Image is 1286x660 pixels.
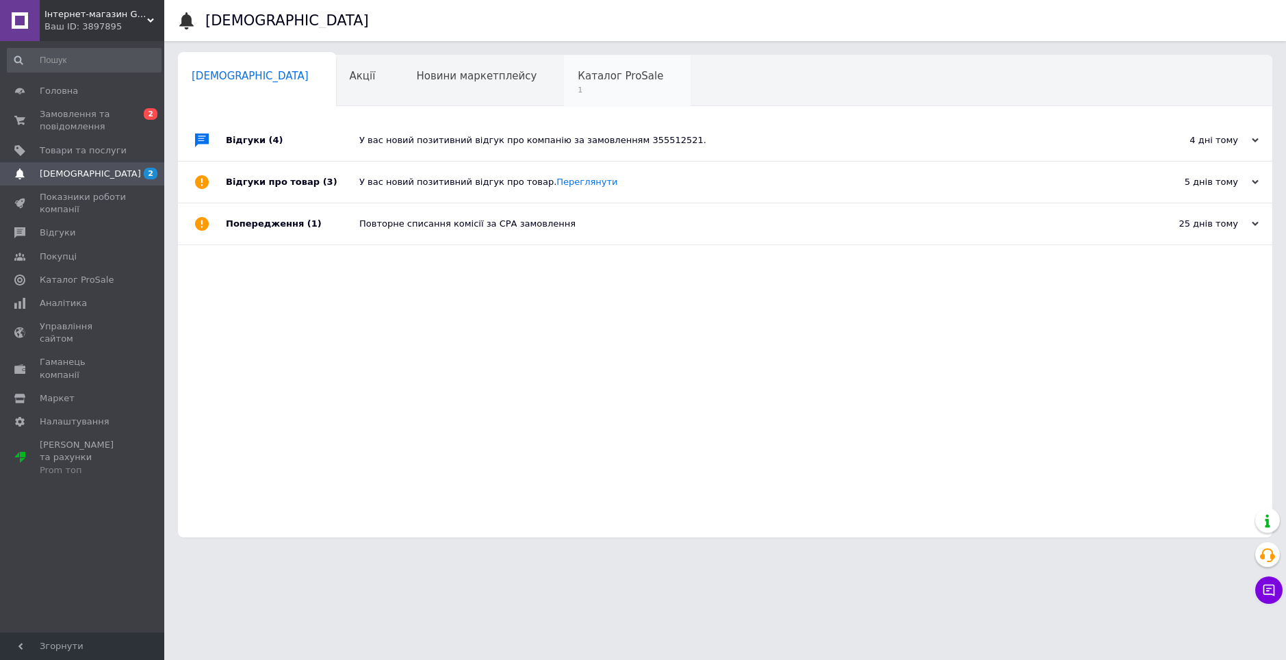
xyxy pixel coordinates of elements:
span: (4) [269,135,283,145]
span: Новини маркетплейсу [416,70,537,82]
div: Ваш ID: 3897895 [44,21,164,33]
div: У вас новий позитивний відгук про товар. [359,176,1122,188]
span: [DEMOGRAPHIC_DATA] [192,70,309,82]
span: Товари та послуги [40,144,127,157]
span: Головна [40,85,78,97]
div: 25 днів тому [1122,218,1259,230]
span: Інтернет-магазин GIFTTISHOP [44,8,147,21]
span: 2 [144,108,157,120]
a: Переглянути [556,177,617,187]
span: (3) [323,177,337,187]
input: Пошук [7,48,162,73]
h1: [DEMOGRAPHIC_DATA] [205,12,369,29]
span: Гаманець компанії [40,356,127,381]
span: Замовлення та повідомлення [40,108,127,133]
div: Prom топ [40,464,127,477]
span: Показники роботи компанії [40,191,127,216]
div: У вас новий позитивний відгук про компанію за замовленням 355512521. [359,134,1122,147]
span: Акції [350,70,376,82]
span: [DEMOGRAPHIC_DATA] [40,168,141,180]
div: Відгуки [226,120,359,161]
span: Каталог ProSale [40,274,114,286]
span: Управління сайтом [40,320,127,345]
span: Налаштування [40,416,110,428]
button: Чат з покупцем [1255,576,1283,604]
div: Відгуки про товар [226,162,359,203]
span: Покупці [40,251,77,263]
span: [PERSON_NAME] та рахунки [40,439,127,477]
div: Попередження [226,203,359,244]
div: 4 дні тому [1122,134,1259,147]
div: Повторне списання комісії за СРА замовлення [359,218,1122,230]
span: Аналітика [40,297,87,309]
div: 5 днів тому [1122,176,1259,188]
span: Каталог ProSale [578,70,663,82]
span: 1 [578,85,663,95]
span: Маркет [40,392,75,405]
span: Відгуки [40,227,75,239]
span: (1) [307,218,322,229]
span: 2 [144,168,157,179]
